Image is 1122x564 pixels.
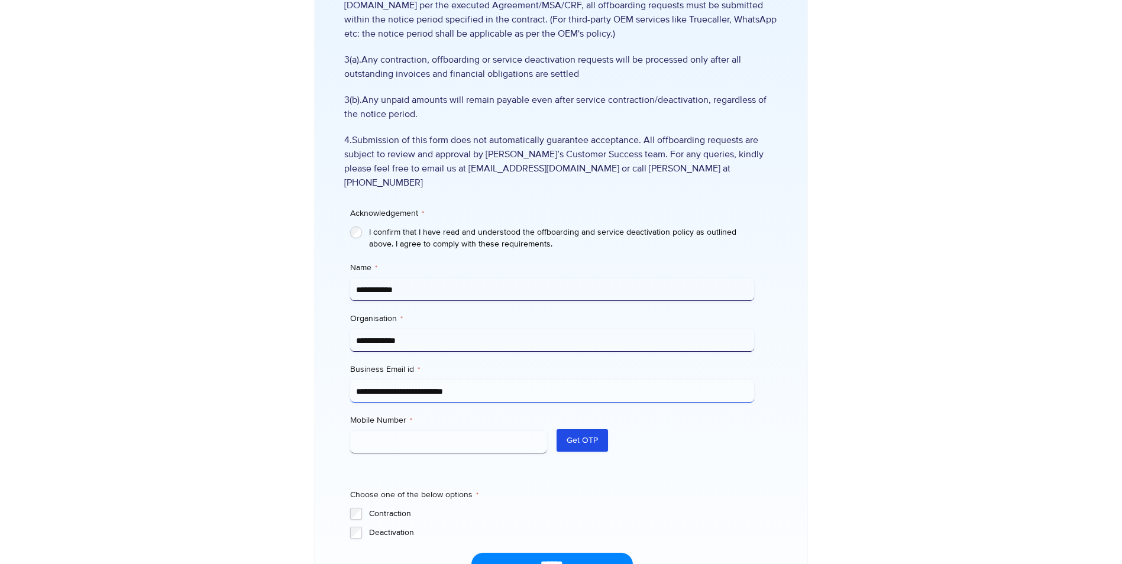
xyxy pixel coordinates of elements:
span: 4.Submission of this form does not automatically guarantee acceptance. All offboarding requests a... [344,133,778,190]
legend: Acknowledgement [350,208,424,219]
label: Deactivation [369,527,754,539]
label: Name [350,262,754,274]
span: 3(b).Any unpaid amounts will remain payable even after service contraction/deactivation, regardle... [344,93,778,121]
legend: Choose one of the below options [350,489,478,501]
label: Organisation [350,313,754,325]
label: Contraction [369,508,754,520]
label: Business Email id [350,364,754,375]
button: Get OTP [557,429,608,452]
label: I confirm that I have read and understood the offboarding and service deactivation policy as outl... [369,226,754,250]
label: Mobile Number [350,414,548,426]
span: 3(a).Any contraction, offboarding or service deactivation requests will be processed only after a... [344,53,778,81]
